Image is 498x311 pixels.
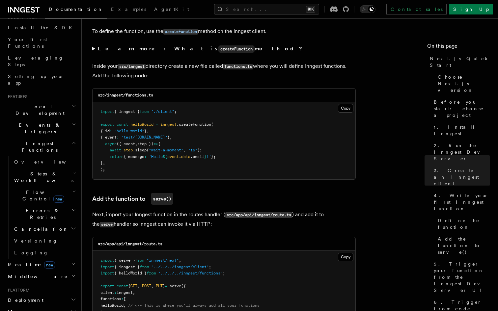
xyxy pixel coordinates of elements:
[5,288,30,293] span: Platform
[5,273,68,280] span: Middleware
[306,6,315,13] kbd: ⌘K
[5,34,77,52] a: Your first Functions
[140,265,149,269] span: from
[12,235,77,247] a: Versioning
[92,27,356,36] p: To define the function, use the method on the Inngest client.
[12,226,69,232] span: Cancellation
[12,189,72,202] span: Flow Control
[167,135,170,140] span: }
[100,135,117,140] span: { event
[117,284,128,288] span: const
[211,122,213,127] span: (
[110,148,121,152] span: await
[105,142,117,146] span: async
[5,101,77,119] button: Local Development
[223,64,253,69] code: functions.ts
[5,261,55,268] span: Realtime
[167,154,179,159] span: event
[49,7,103,12] span: Documentation
[5,70,77,89] a: Setting up your app
[12,156,77,168] a: Overview
[434,192,490,212] span: 4. Write your first Inngest function
[92,210,356,229] p: Next, import your Inngest function in the routes handler ( ) and add it to the handler so Inngest...
[100,303,124,308] span: helloWorld
[160,122,177,127] span: inngest
[53,195,64,203] span: new
[114,265,140,269] span: { inngest }
[144,154,147,159] span: :
[431,140,490,165] a: 2. Run the Inngest Dev Server
[117,290,133,295] span: inngest
[151,265,209,269] span: "../../../inngest/client"
[434,261,490,294] span: 5. Trigger your function from the Inngest Dev Server UI
[114,271,147,275] span: { helloWorld }
[5,52,77,70] a: Leveraging Steps
[218,45,255,53] code: createFunction
[188,148,197,152] span: "1s"
[435,71,490,96] a: Choose Next.js version
[12,223,77,235] button: Cancellation
[107,2,150,18] a: Examples
[5,22,77,34] a: Install the SDK
[14,159,82,165] span: Overview
[130,122,153,127] span: helloWorld
[12,207,71,220] span: Errors & Retries
[140,109,149,114] span: from
[100,161,103,165] span: }
[100,265,114,269] span: import
[5,140,71,153] span: Inngest Functions
[438,217,490,230] span: Define the function
[158,271,223,275] span: "../../../inngest/functions"
[100,222,114,227] code: serve
[111,7,146,12] span: Examples
[14,250,48,255] span: Logging
[163,28,198,34] a: createFunction
[137,284,140,288] span: ,
[110,154,124,159] span: return
[149,154,163,159] span: `Hello
[151,193,173,205] code: serve()
[197,148,202,152] span: );
[181,154,190,159] span: data
[142,284,151,288] span: POST
[110,129,112,133] span: :
[158,142,160,146] span: {
[431,121,490,140] a: 1. Install Inngest
[100,109,114,114] span: import
[118,64,146,69] code: src/inngest
[209,265,211,269] span: ;
[211,154,216,159] span: };
[431,165,490,190] a: 3. Create an Inngest client
[183,148,186,152] span: ,
[117,142,135,146] span: ({ event
[12,247,77,259] a: Logging
[147,271,156,275] span: from
[163,154,167,159] span: ${
[124,303,126,308] span: ,
[149,148,183,152] span: "wait-a-moment"
[92,44,356,54] summary: Learn more: What iscreateFunctionmethod?
[150,2,193,18] a: AgentKit
[5,297,43,303] span: Deployment
[179,154,181,159] span: .
[154,7,189,12] span: AgentKit
[147,129,149,133] span: ,
[163,29,198,35] code: createFunction
[431,96,490,121] a: Before you start: choose a project
[135,142,137,146] span: ,
[100,122,114,127] span: export
[190,154,204,159] span: .email
[8,25,76,30] span: Install the SDK
[5,103,72,117] span: Local Development
[137,142,153,146] span: step })
[177,122,211,127] span: .createFunction
[147,258,179,263] span: "inngest/next"
[98,93,153,97] code: src/inngest/functions.ts
[435,233,490,258] a: Add the function to serve()
[434,99,490,118] span: Before you start: choose a project
[360,5,375,13] button: Toggle dark mode
[430,55,490,68] span: Next.js Quick Start
[100,129,110,133] span: { id
[174,109,177,114] span: ;
[12,170,73,184] span: Steps & Workflows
